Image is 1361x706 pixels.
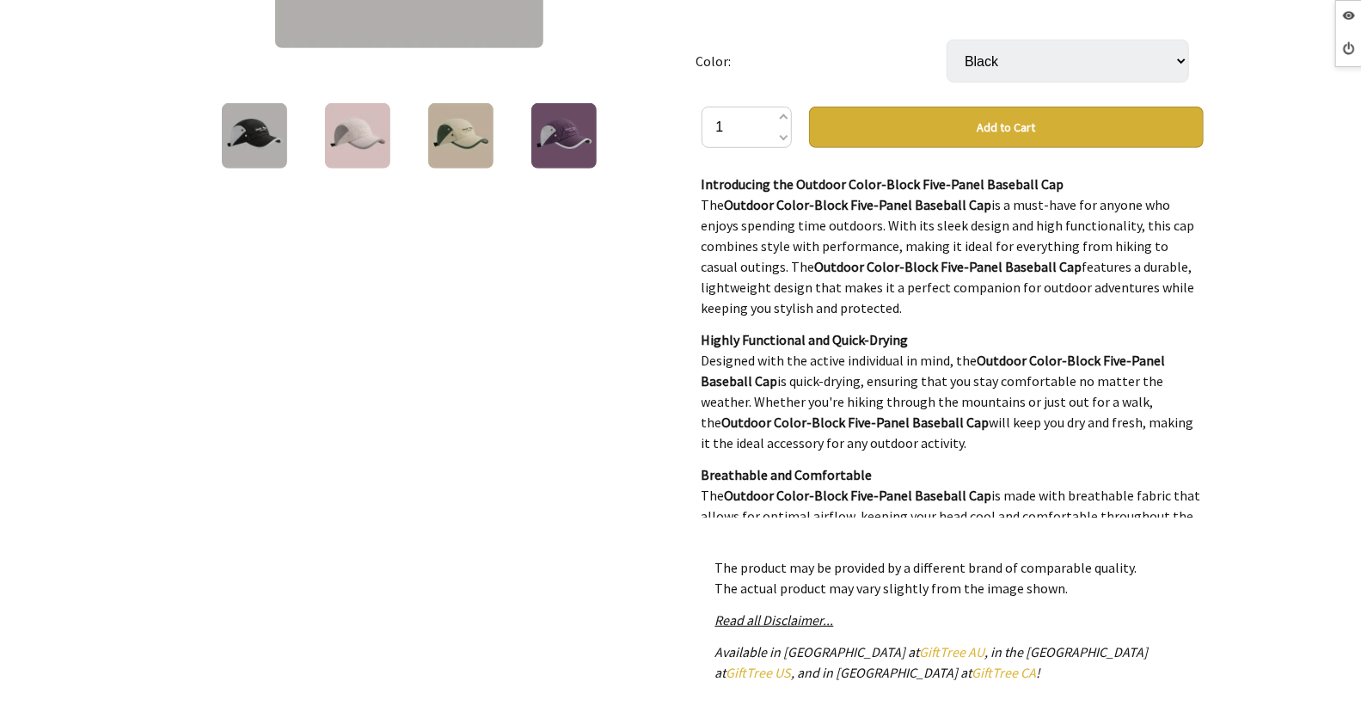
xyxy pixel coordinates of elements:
[920,643,985,660] a: GiftTree AU
[715,611,834,629] a: Read all Disclaimer...
[972,664,1037,681] a: GiftTree CA
[531,103,597,169] img: Outdoor Color-Block Baseball Cap
[702,329,1204,453] p: Designed with the active individual in mind, the is quick-drying, ensuring that you stay comforta...
[702,175,1064,193] strong: Introducing the Outdoor Color-Block Five-Panel Baseball Cap
[702,466,873,483] strong: Breathable and Comfortable
[715,557,1190,599] p: The product may be provided by a different brand of comparable quality. The actual product may va...
[809,107,1204,148] button: Add to Cart
[725,487,992,504] strong: Outdoor Color-Block Five-Panel Baseball Cap
[222,103,287,169] img: Outdoor Color-Block Baseball Cap
[325,103,390,169] img: Outdoor Color-Block Baseball Cap
[428,103,494,169] img: Outdoor Color-Block Baseball Cap
[702,174,1204,318] p: The is a must-have for anyone who enjoys spending time outdoors. With its sleek design and high f...
[702,352,1166,390] strong: Outdoor Color-Block Five-Panel Baseball Cap
[725,196,992,213] strong: Outdoor Color-Block Five-Panel Baseball Cap
[722,414,990,431] strong: Outdoor Color-Block Five-Panel Baseball Cap
[726,664,792,681] a: GiftTree US
[815,258,1082,275] strong: Outdoor Color-Block Five-Panel Baseball Cap
[702,331,909,348] strong: Highly Functional and Quick-Drying
[696,15,947,107] td: Color:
